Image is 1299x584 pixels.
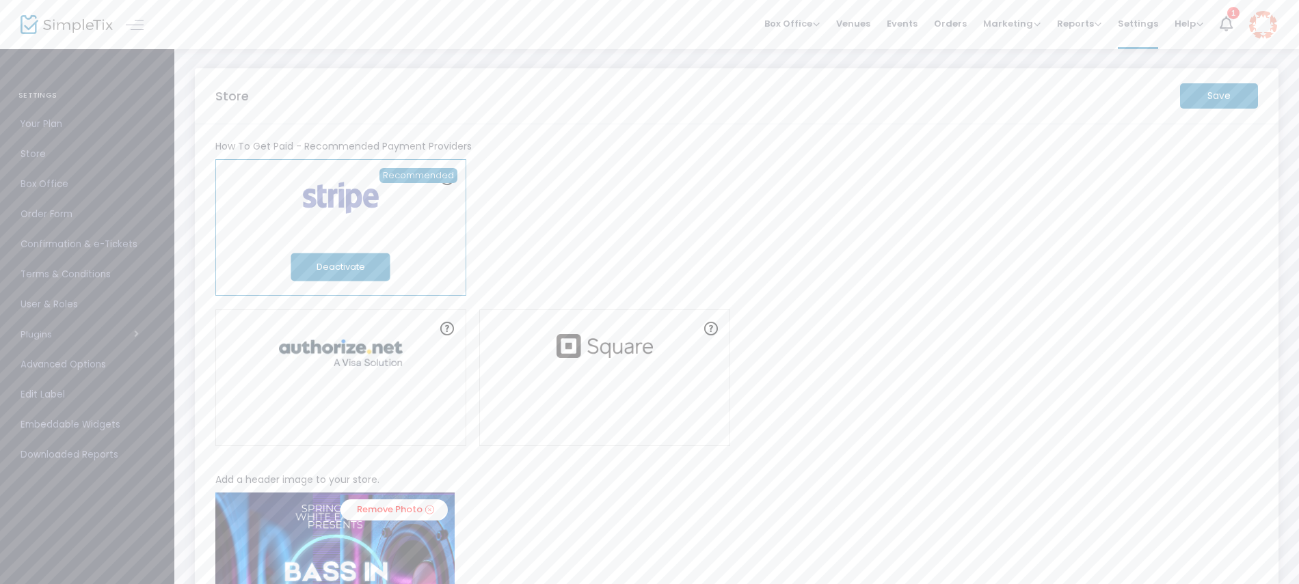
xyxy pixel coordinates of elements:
[21,386,154,404] span: Edit Label
[340,499,448,520] a: Remove Photo
[21,236,154,253] span: Confirmation & e-Tickets
[215,87,249,105] m-panel-title: Store
[295,179,387,217] img: stripe.png
[1118,6,1158,41] span: Settings
[21,145,154,163] span: Store
[1175,17,1203,30] span: Help
[215,139,472,154] m-panel-subtitle: How To Get Paid - Recommended Payment Providers
[21,266,154,283] span: Terms & Conditions
[934,6,967,41] span: Orders
[836,6,870,41] span: Venues
[21,176,154,193] span: Box Office
[18,82,156,109] h4: SETTINGS
[21,416,154,434] span: Embeddable Widgets
[21,115,154,133] span: Your Plan
[550,334,659,358] img: square.png
[21,356,154,374] span: Advanced Options
[21,446,154,464] span: Downloaded Reports
[21,296,154,314] span: User & Roles
[379,168,457,183] span: Recommended
[21,329,139,340] button: Plugins
[704,322,718,335] img: question-mark
[1227,7,1240,19] div: 1
[291,253,390,281] button: Deactivate
[440,322,454,335] img: question-mark
[272,339,409,366] img: authorize.jpg
[1057,17,1101,30] span: Reports
[215,473,379,487] m-panel-subtitle: Add a header image to your store.
[21,206,154,223] span: Order Form
[1180,83,1258,109] m-button: Save
[764,17,820,30] span: Box Office
[887,6,918,41] span: Events
[983,17,1041,30] span: Marketing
